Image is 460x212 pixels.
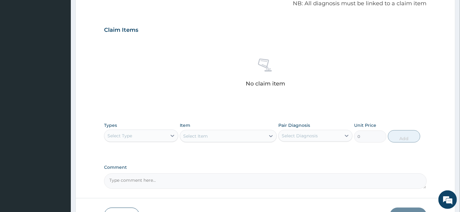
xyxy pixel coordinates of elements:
textarea: Type your message and hit 'Enter' [3,144,117,166]
h3: Claim Items [104,27,138,34]
label: Item [180,122,190,128]
img: d_794563401_company_1708531726252_794563401 [11,31,25,46]
div: Select Type [107,133,132,139]
span: We're online! [36,65,85,128]
div: Select Diagnosis [282,133,318,139]
label: Pair Diagnosis [278,122,310,128]
label: Types [104,123,117,128]
div: Minimize live chat window [101,3,116,18]
button: Add [388,130,420,143]
label: Comment [104,165,426,170]
label: Unit Price [354,122,376,128]
p: No claim item [246,81,285,87]
div: Chat with us now [32,35,103,43]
